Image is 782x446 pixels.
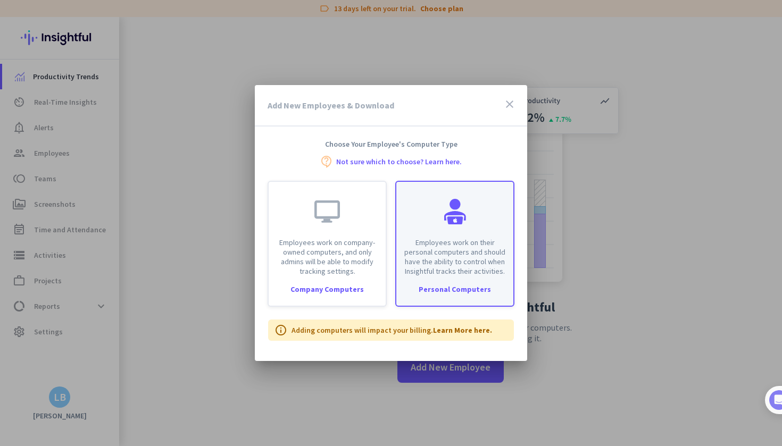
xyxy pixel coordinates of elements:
[274,324,287,336] i: info
[255,139,527,149] h4: Choose Your Employee's Computer Type
[503,98,516,111] i: close
[396,285,513,293] div: Personal Computers
[269,285,386,293] div: Company Computers
[268,101,394,110] h3: Add New Employees & Download
[336,158,462,165] a: Not sure which to choose? Learn here.
[275,238,379,276] p: Employees work on company-owned computers, and only admins will be able to modify tracking settings.
[320,155,333,168] i: contact_support
[292,325,492,335] p: Adding computers will impact your billing.
[433,325,492,335] a: Learn More here.
[403,238,507,276] p: Employees work on their personal computers and should have the ability to control when Insightful...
